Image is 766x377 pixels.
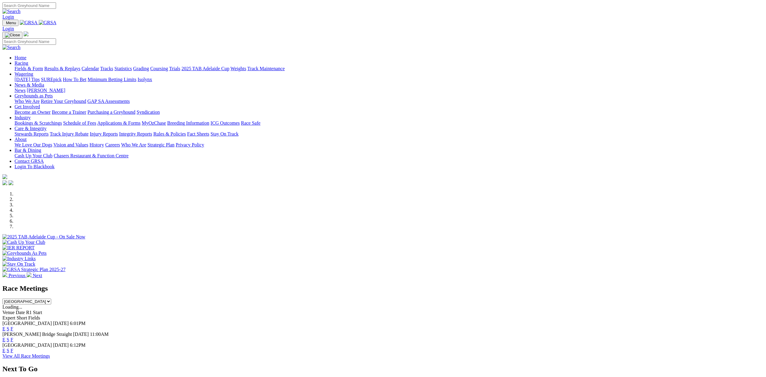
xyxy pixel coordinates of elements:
[15,153,764,159] div: Bar & Dining
[169,66,180,71] a: Trials
[15,104,40,109] a: Get Involved
[90,131,118,136] a: Injury Reports
[89,142,104,147] a: History
[88,110,135,115] a: Purchasing a Greyhound
[27,273,42,278] a: Next
[53,343,69,348] span: [DATE]
[2,326,5,331] a: E
[148,142,174,147] a: Strategic Plan
[2,272,7,277] img: chevron-left-pager-white.svg
[53,142,88,147] a: Vision and Values
[39,20,57,25] img: GRSA
[11,337,13,342] a: F
[211,131,238,136] a: Stay On Track
[27,272,32,277] img: chevron-right-pager-white.svg
[8,180,13,185] img: twitter.svg
[2,348,5,353] a: E
[114,66,132,71] a: Statistics
[15,88,25,93] a: News
[41,99,86,104] a: Retire Your Greyhound
[15,148,41,153] a: Bar & Dining
[133,66,149,71] a: Grading
[97,120,141,126] a: Applications & Forms
[2,365,764,373] h2: Next To Go
[2,353,50,359] a: View All Race Meetings
[176,142,204,147] a: Privacy Policy
[2,32,22,38] button: Toggle navigation
[15,71,33,77] a: Wagering
[15,66,764,71] div: Racing
[24,31,28,36] img: logo-grsa-white.png
[2,38,56,45] input: Search
[11,348,13,353] a: F
[105,142,120,147] a: Careers
[2,304,22,310] span: Loading...
[63,77,87,82] a: How To Bet
[15,110,51,115] a: Become an Owner
[2,315,15,320] span: Expert
[15,77,40,82] a: [DATE] Tips
[15,110,764,115] div: Get Involved
[2,251,47,256] img: Greyhounds As Pets
[27,88,65,93] a: [PERSON_NAME]
[15,142,52,147] a: We Love Our Dogs
[11,326,13,331] a: F
[7,326,9,331] a: S
[142,120,166,126] a: MyOzChase
[28,315,40,320] span: Fields
[16,310,25,315] span: Date
[88,77,136,82] a: Minimum Betting Limits
[15,120,764,126] div: Industry
[15,131,764,137] div: Care & Integrity
[5,33,20,38] img: Close
[15,88,764,93] div: News & Media
[15,66,43,71] a: Fields & Form
[2,337,5,342] a: E
[2,256,36,261] img: Industry Links
[15,99,764,104] div: Greyhounds as Pets
[54,153,128,158] a: Chasers Restaurant & Function Centre
[15,99,40,104] a: Who We Are
[7,348,9,353] a: S
[2,332,72,337] span: [PERSON_NAME] Bridge Straight
[15,61,28,66] a: Racing
[7,337,9,342] a: S
[247,66,285,71] a: Track Maintenance
[2,234,85,240] img: 2025 TAB Adelaide Cup - On Sale Now
[15,120,62,126] a: Bookings & Scratchings
[2,45,21,50] img: Search
[33,273,42,278] span: Next
[90,332,109,337] span: 11:00AM
[52,110,86,115] a: Become a Trainer
[53,321,69,326] span: [DATE]
[2,2,56,9] input: Search
[41,77,61,82] a: SUREpick
[15,93,53,98] a: Greyhounds as Pets
[15,126,47,131] a: Care & Integrity
[2,261,35,267] img: Stay On Track
[2,180,7,185] img: facebook.svg
[230,66,246,71] a: Weights
[70,321,86,326] span: 6:01PM
[81,66,99,71] a: Calendar
[211,120,240,126] a: ICG Outcomes
[15,77,764,82] div: Wagering
[15,164,55,169] a: Login To Blackbook
[15,137,27,142] a: About
[2,26,14,31] a: Login
[2,321,52,326] span: [GEOGRAPHIC_DATA]
[2,14,14,19] a: Login
[70,343,86,348] span: 6:12PM
[26,310,42,315] span: R1 Start
[8,273,25,278] span: Previous
[2,240,45,245] img: Cash Up Your Club
[17,315,27,320] span: Short
[181,66,229,71] a: 2025 TAB Adelaide Cup
[137,110,160,115] a: Syndication
[15,153,52,158] a: Cash Up Your Club
[2,9,21,14] img: Search
[150,66,168,71] a: Coursing
[88,99,130,104] a: GAP SA Assessments
[15,82,44,87] a: News & Media
[15,142,764,148] div: About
